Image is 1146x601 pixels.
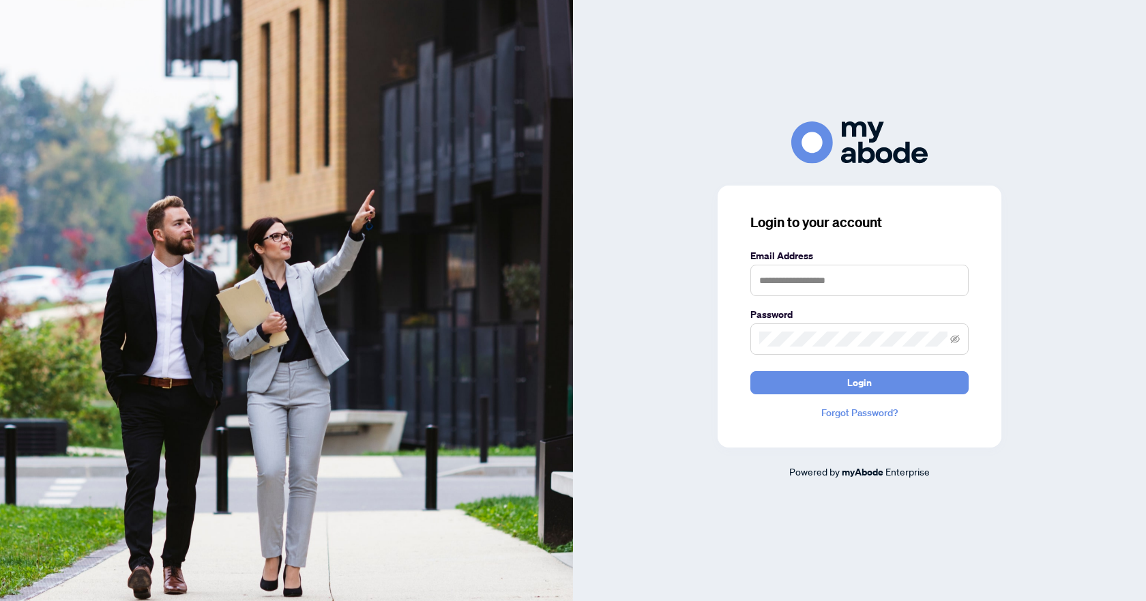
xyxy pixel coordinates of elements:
h3: Login to your account [750,213,969,232]
span: Powered by [789,465,840,478]
span: Login [847,372,872,394]
img: ma-logo [791,121,928,163]
a: Forgot Password? [750,405,969,420]
label: Email Address [750,248,969,263]
span: eye-invisible [950,334,960,344]
span: Enterprise [885,465,930,478]
button: Login [750,371,969,394]
a: myAbode [842,465,883,480]
label: Password [750,307,969,322]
